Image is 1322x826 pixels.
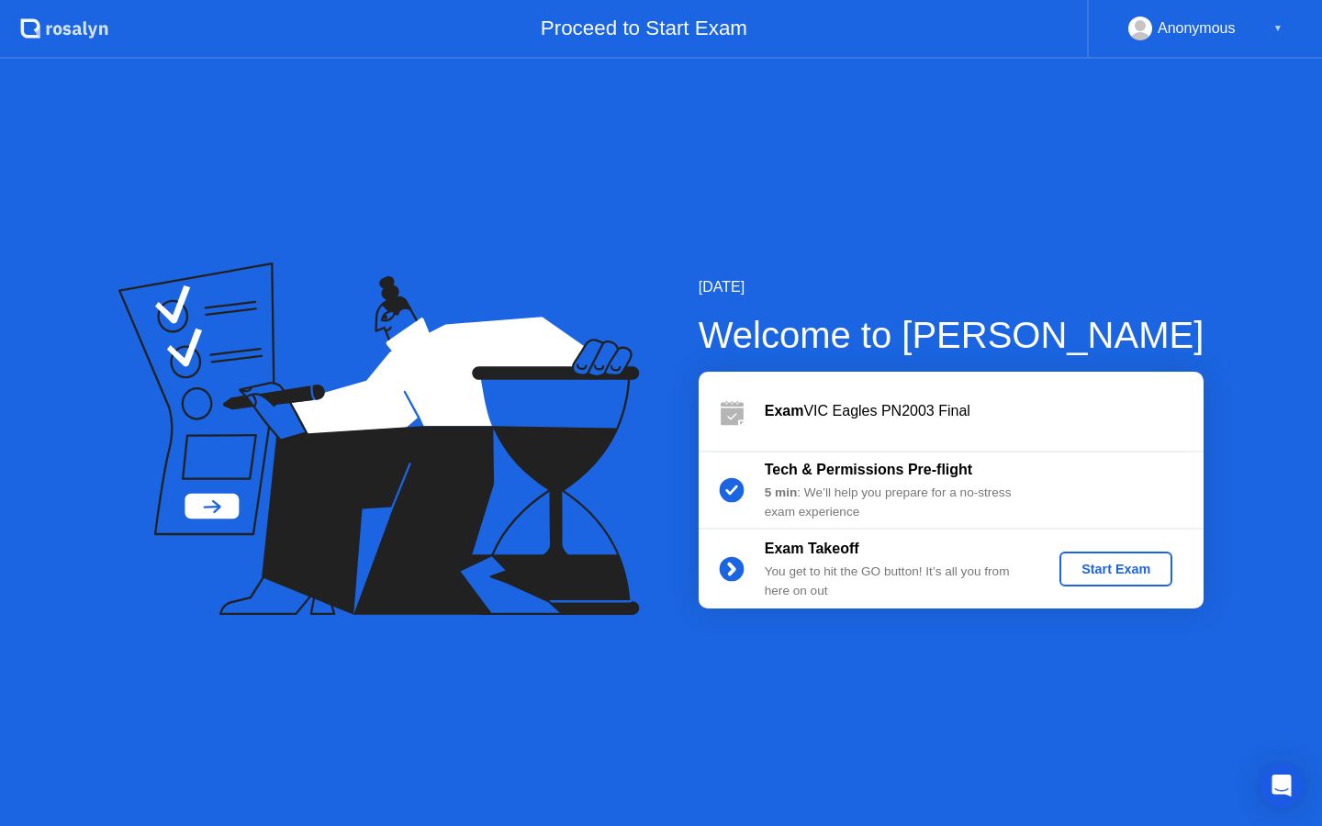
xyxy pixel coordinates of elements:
button: Start Exam [1059,552,1172,586]
b: Tech & Permissions Pre-flight [765,462,972,477]
div: Welcome to [PERSON_NAME] [699,307,1204,363]
div: Anonymous [1158,17,1236,40]
b: Exam Takeoff [765,541,859,556]
div: [DATE] [699,276,1204,298]
div: VIC Eagles PN2003 Final [765,400,1204,422]
b: 5 min [765,486,798,499]
div: Open Intercom Messenger [1260,764,1304,808]
div: Start Exam [1067,562,1165,576]
div: ▼ [1273,17,1283,40]
b: Exam [765,403,804,419]
div: : We’ll help you prepare for a no-stress exam experience [765,484,1029,521]
div: You get to hit the GO button! It’s all you from here on out [765,563,1029,600]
